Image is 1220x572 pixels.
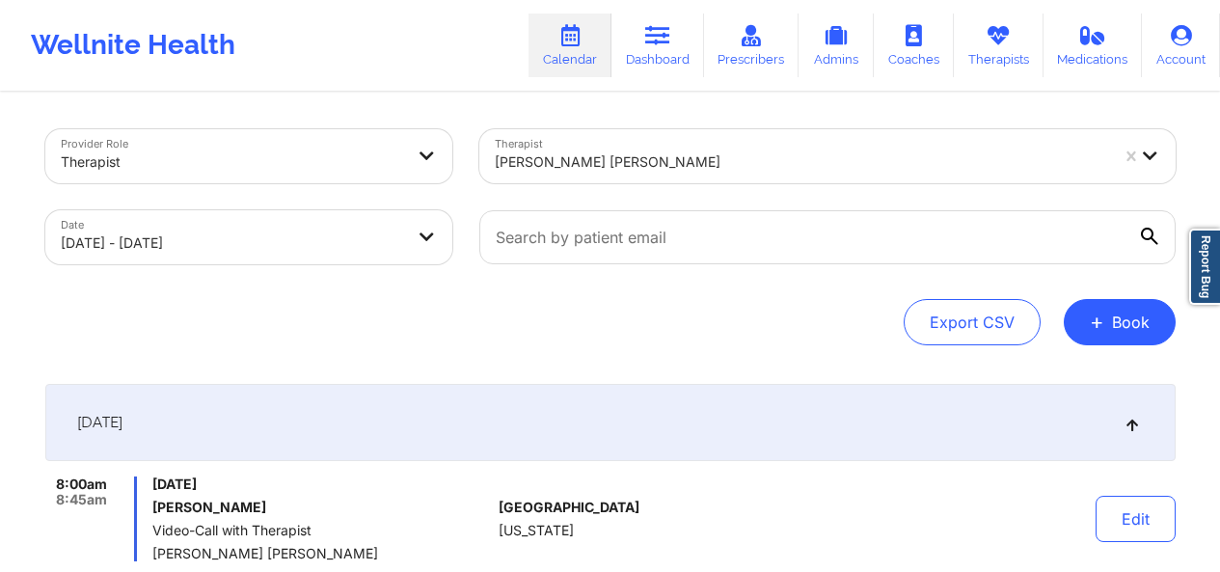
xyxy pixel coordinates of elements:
[1189,229,1220,305] a: Report Bug
[495,141,1108,183] div: [PERSON_NAME] [PERSON_NAME]
[1142,14,1220,77] a: Account
[77,413,122,432] span: [DATE]
[499,523,574,538] span: [US_STATE]
[56,492,107,507] span: 8:45am
[874,14,954,77] a: Coaches
[61,222,404,264] div: [DATE] - [DATE]
[1090,316,1104,327] span: +
[152,500,491,515] h6: [PERSON_NAME]
[479,210,1176,264] input: Search by patient email
[1044,14,1143,77] a: Medications
[529,14,611,77] a: Calendar
[152,477,491,492] span: [DATE]
[152,523,491,538] span: Video-Call with Therapist
[499,500,639,515] span: [GEOGRAPHIC_DATA]
[611,14,704,77] a: Dashboard
[954,14,1044,77] a: Therapists
[61,141,404,183] div: Therapist
[904,299,1041,345] button: Export CSV
[1096,496,1176,542] button: Edit
[56,477,107,492] span: 8:00am
[704,14,800,77] a: Prescribers
[799,14,874,77] a: Admins
[1064,299,1176,345] button: +Book
[152,546,491,561] span: [PERSON_NAME] [PERSON_NAME]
